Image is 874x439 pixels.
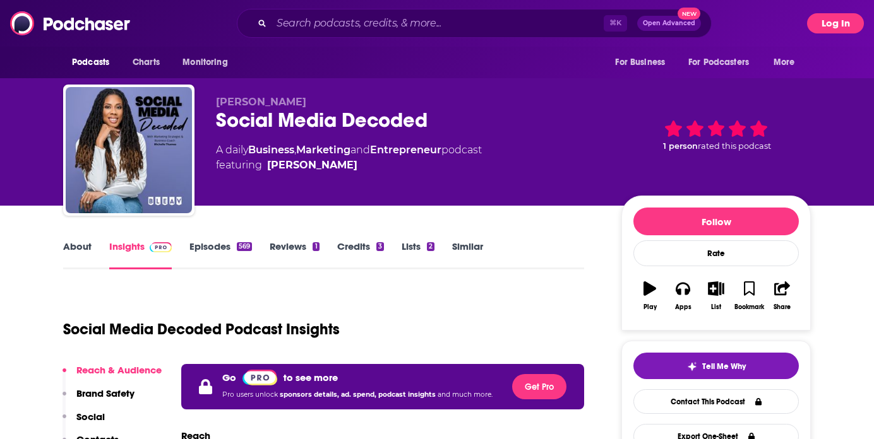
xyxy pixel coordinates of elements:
button: open menu [174,50,244,74]
span: Tell Me Why [702,361,746,372]
span: Monitoring [183,54,227,71]
div: Share [774,303,791,311]
span: For Business [615,54,665,71]
span: , [294,144,296,156]
div: 3 [376,242,384,251]
a: Similar [452,240,483,269]
span: Open Advanced [643,20,695,26]
input: Search podcasts, credits, & more... [272,13,604,33]
div: Bookmark [734,303,764,311]
button: open menu [680,50,767,74]
button: Share [766,273,799,319]
a: Lists2 [402,240,434,269]
button: open menu [63,50,126,74]
p: to see more [284,372,338,383]
img: Social Media Decoded [66,87,192,213]
button: List [700,273,733,319]
a: Reviews1 [270,240,319,269]
a: About [63,240,92,269]
span: featuring [216,158,482,173]
img: Podchaser Pro [242,370,277,385]
div: Apps [675,303,691,311]
div: Play [644,303,657,311]
div: 569 [237,242,252,251]
button: Log In [807,13,864,33]
a: Pro website [242,369,277,385]
span: Podcasts [72,54,109,71]
div: Search podcasts, credits, & more... [237,9,712,38]
a: Marketing [296,144,350,156]
button: open menu [765,50,811,74]
a: Episodes569 [189,240,252,269]
span: sponsors details, ad. spend, podcast insights [280,390,438,399]
img: Podchaser Pro [150,242,172,252]
span: New [678,8,700,20]
a: Business [248,144,294,156]
a: Michelle Thames [267,158,357,173]
button: Bookmark [733,273,765,319]
a: Charts [124,50,167,74]
div: 1 personrated this podcast [621,96,811,174]
a: InsightsPodchaser Pro [109,240,172,269]
div: Rate [633,240,799,266]
span: For Podcasters [688,54,749,71]
button: open menu [606,50,681,74]
span: ⌘ K [604,15,627,32]
a: Credits3 [337,240,384,269]
span: 1 person [663,141,698,151]
a: Contact This Podcast [633,389,799,414]
button: Follow [633,208,799,235]
img: Podchaser - Follow, Share and Rate Podcasts [10,11,131,35]
h1: Social Media Decoded Podcast Insights [63,320,340,339]
span: [PERSON_NAME] [216,96,306,108]
button: Get Pro [512,374,566,399]
p: Go [222,372,236,383]
div: 2 [427,242,434,251]
img: tell me why sparkle [687,361,697,372]
button: Apps [666,273,699,319]
div: 1 [313,242,319,251]
span: Charts [133,54,160,71]
button: tell me why sparkleTell Me Why [633,353,799,379]
span: and [350,144,370,156]
div: List [711,303,721,311]
button: Social [63,411,105,434]
a: Entrepreneur [370,144,441,156]
div: A daily podcast [216,143,482,173]
p: Reach & Audience [76,364,162,376]
span: More [774,54,795,71]
p: Social [76,411,105,423]
button: Play [633,273,666,319]
button: Open AdvancedNew [637,16,701,31]
p: Pro users unlock and much more. [222,385,493,404]
p: Brand Safety [76,387,135,399]
button: Reach & Audience [63,364,162,387]
span: rated this podcast [698,141,771,151]
button: Brand Safety [63,387,135,411]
